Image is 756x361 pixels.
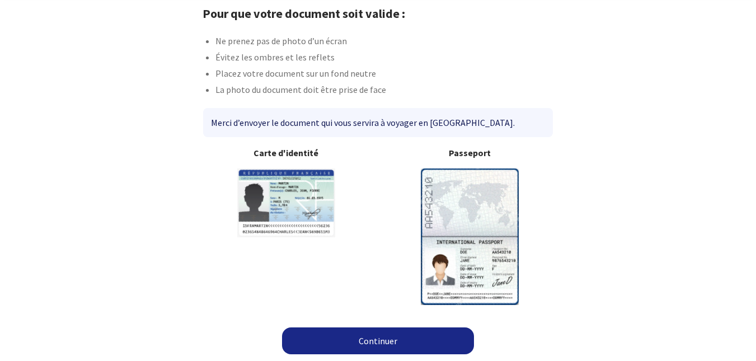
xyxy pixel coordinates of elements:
img: illuCNI.svg [237,168,335,237]
img: illuPasseport.svg [421,168,519,304]
b: Carte d'identité [203,146,369,160]
li: Évitez les ombres et les reflets [215,50,553,67]
li: La photo du document doit être prise de face [215,83,553,99]
b: Passeport [387,146,553,160]
h1: Pour que votre document soit valide : [203,6,553,21]
a: Continuer [282,327,474,354]
li: Placez votre document sur un fond neutre [215,67,553,83]
div: Merci d’envoyer le document qui vous servira à voyager en [GEOGRAPHIC_DATA]. [203,108,553,137]
li: Ne prenez pas de photo d’un écran [215,34,553,50]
